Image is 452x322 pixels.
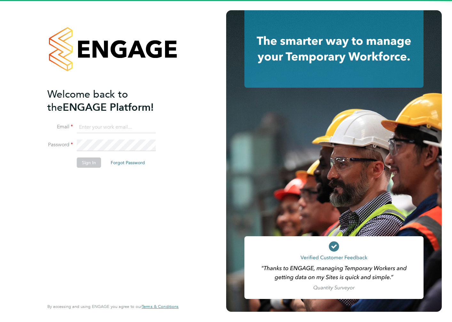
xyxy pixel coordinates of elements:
[77,122,156,133] input: Enter your work email...
[142,304,178,309] a: Terms & Conditions
[47,304,178,309] span: By accessing and using ENGAGE you agree to our
[47,88,128,114] span: Welcome back to the
[106,157,150,168] button: Forgot Password
[77,157,101,168] button: Sign In
[47,88,172,114] h2: ENGAGE Platform!
[47,141,73,148] label: Password
[47,124,73,130] label: Email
